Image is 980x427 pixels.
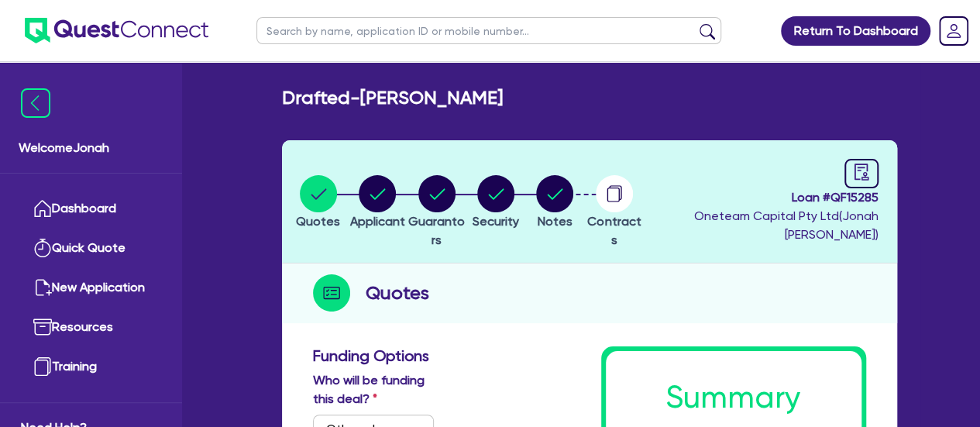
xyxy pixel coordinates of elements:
[33,239,52,257] img: quick-quote
[349,174,406,232] button: Applicant
[853,164,870,181] span: audit
[256,17,721,44] input: Search by name, application ID or mobile number...
[313,346,578,365] h3: Funding Options
[21,308,161,347] a: Resources
[408,214,465,247] span: Guarantors
[313,371,434,408] label: Who will be funding this deal?
[21,88,50,118] img: icon-menu-close
[694,208,879,242] span: Oneteam Capital Pty Ltd ( Jonah [PERSON_NAME] )
[25,18,208,43] img: quest-connect-logo-blue
[21,347,161,387] a: Training
[473,214,519,229] span: Security
[313,274,350,312] img: step-icon
[282,87,503,109] h2: Drafted - [PERSON_NAME]
[366,279,429,307] h2: Quotes
[350,214,405,229] span: Applicant
[19,139,163,157] span: Welcome Jonah
[632,379,835,416] h1: Summary
[535,174,574,232] button: Notes
[295,174,341,232] button: Quotes
[33,357,52,376] img: training
[648,188,878,207] span: Loan # QF15285
[934,11,974,51] a: Dropdown toggle
[296,214,340,229] span: Quotes
[538,214,573,229] span: Notes
[21,189,161,229] a: Dashboard
[33,278,52,297] img: new-application
[585,174,644,250] button: Contracts
[21,229,161,268] a: Quick Quote
[33,318,52,336] img: resources
[781,16,930,46] a: Return To Dashboard
[407,174,466,250] button: Guarantors
[587,214,641,247] span: Contracts
[21,268,161,308] a: New Application
[472,174,520,232] button: Security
